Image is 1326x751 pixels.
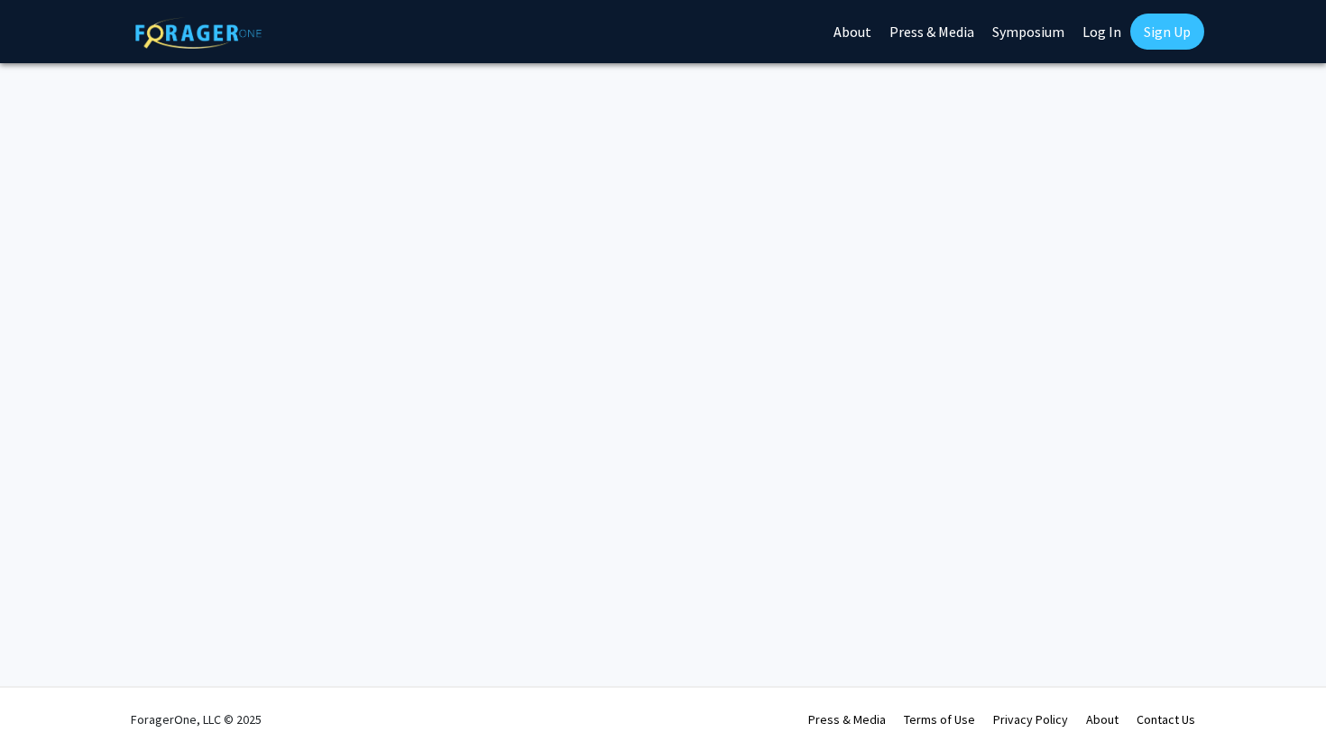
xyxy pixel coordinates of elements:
a: Terms of Use [904,711,975,728]
a: About [1086,711,1119,728]
a: Privacy Policy [993,711,1068,728]
a: Press & Media [808,711,886,728]
a: Sign Up [1130,14,1204,50]
div: ForagerOne, LLC © 2025 [131,688,262,751]
img: ForagerOne Logo [135,17,262,49]
a: Contact Us [1137,711,1195,728]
